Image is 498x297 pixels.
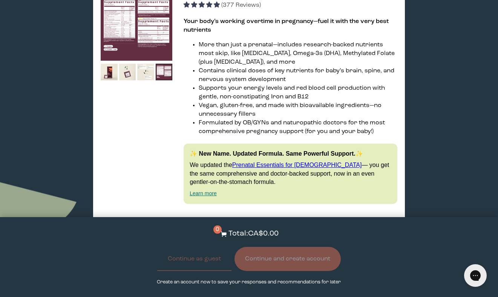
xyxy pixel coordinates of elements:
li: Supports your energy levels and red blood cell production with gentle, non-constipating Iron and B12 [199,84,397,101]
p: Create an account now to save your responses and recommendations for later [157,279,341,286]
li: More than just a prenatal—includes research-backed nutrients most skip, like [MEDICAL_DATA], Omeg... [199,41,397,67]
img: thumbnail image [156,64,173,81]
img: thumbnail image [101,64,118,81]
a: Prenatal Essentials for [DEMOGRAPHIC_DATA] [232,162,362,168]
span: 4.91 stars [184,2,221,8]
span: 0 [213,225,222,234]
strong: Your body’s working overtime in pregnancy—fuel it with the very best nutrients [184,18,389,33]
span: (377 Reviews) [221,2,261,8]
li: Vegan, gluten-free, and made with bioavailable ingredients—no unnecessary fillers [199,101,397,119]
p: Total: CA$0.00 [228,228,279,239]
li: Contains clinical doses of key nutrients for baby’s brain, spine, and nervous system development [199,67,397,84]
strong: ✨ New Name. Updated Formula. Same Powerful Support.✨ [190,150,363,157]
p: We updated the — you get the same comprehensive and doctor-backed support, now in an even gentler... [190,161,391,186]
img: thumbnail image [137,64,154,81]
a: Learn more [190,190,217,196]
iframe: Gorgias live chat messenger [460,262,490,289]
img: thumbnail image [119,64,136,81]
li: Formulated by OB/GYNs and naturopathic doctors for the most comprehensive pregnancy support (for ... [199,119,397,136]
button: Continue and create account [234,247,341,271]
button: Continue as guest [157,247,231,271]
